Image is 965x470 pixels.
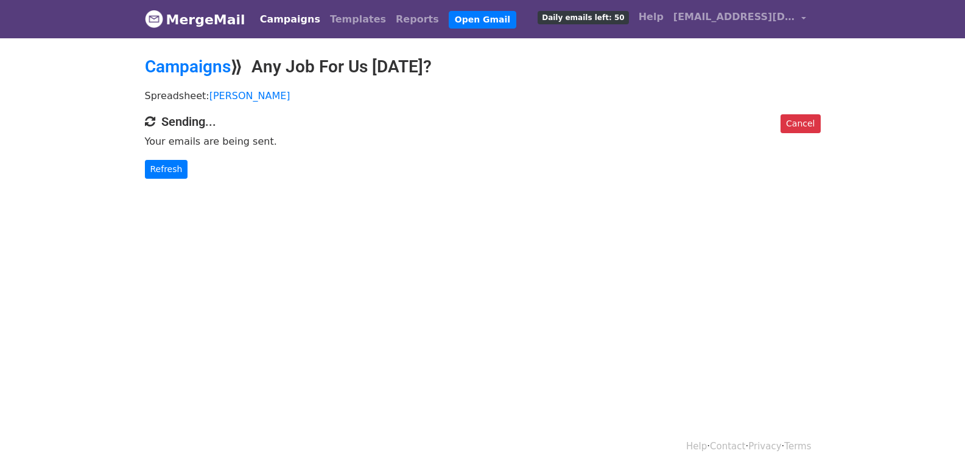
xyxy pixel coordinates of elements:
[748,441,781,452] a: Privacy
[538,11,628,24] span: Daily emails left: 50
[449,11,516,29] a: Open Gmail
[145,7,245,32] a: MergeMail
[145,57,231,77] a: Campaigns
[145,135,821,148] p: Your emails are being sent.
[325,7,391,32] a: Templates
[145,89,821,102] p: Spreadsheet:
[673,10,795,24] span: [EMAIL_ADDRESS][DOMAIN_NAME]
[686,441,707,452] a: Help
[533,5,633,29] a: Daily emails left: 50
[781,114,820,133] a: Cancel
[634,5,668,29] a: Help
[668,5,811,33] a: [EMAIL_ADDRESS][DOMAIN_NAME]
[145,57,821,77] h2: ⟫ Any Job For Us [DATE]?
[255,7,325,32] a: Campaigns
[145,114,821,129] h4: Sending...
[145,160,188,179] a: Refresh
[784,441,811,452] a: Terms
[391,7,444,32] a: Reports
[209,90,290,102] a: [PERSON_NAME]
[710,441,745,452] a: Contact
[145,10,163,28] img: MergeMail logo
